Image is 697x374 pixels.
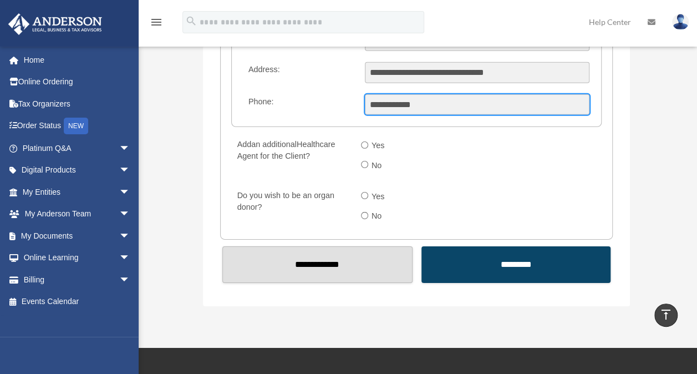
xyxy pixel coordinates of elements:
[119,247,141,270] span: arrow_drop_down
[368,157,386,175] label: No
[232,188,352,228] label: Do you wish to be an organ donor?
[185,15,197,27] i: search
[8,159,147,181] a: Digital Productsarrow_drop_down
[119,225,141,247] span: arrow_drop_down
[8,71,147,93] a: Online Ordering
[150,19,163,29] a: menu
[232,137,352,176] label: Add Healthcare Agent for the Client?
[119,159,141,182] span: arrow_drop_down
[8,93,147,115] a: Tax Organizers
[672,14,689,30] img: User Pic
[368,208,386,226] label: No
[8,225,147,247] a: My Documentsarrow_drop_down
[150,16,163,29] i: menu
[8,247,147,269] a: Online Learningarrow_drop_down
[8,137,147,159] a: Platinum Q&Aarrow_drop_down
[368,188,389,206] label: Yes
[368,137,389,155] label: Yes
[5,13,105,35] img: Anderson Advisors Platinum Portal
[64,118,88,134] div: NEW
[8,49,147,71] a: Home
[8,181,147,203] a: My Entitiesarrow_drop_down
[654,304,678,327] a: vertical_align_top
[243,62,356,83] label: Address:
[251,140,297,149] span: an additional
[119,203,141,226] span: arrow_drop_down
[8,291,147,313] a: Events Calendar
[243,94,356,115] label: Phone:
[8,115,147,138] a: Order StatusNEW
[119,181,141,204] span: arrow_drop_down
[8,269,147,291] a: Billingarrow_drop_down
[659,308,673,321] i: vertical_align_top
[119,269,141,291] span: arrow_drop_down
[119,137,141,160] span: arrow_drop_down
[8,203,147,225] a: My Anderson Teamarrow_drop_down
